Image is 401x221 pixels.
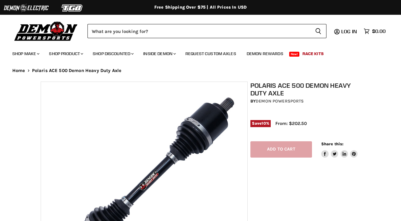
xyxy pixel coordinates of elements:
span: 10 [261,121,266,126]
a: Log in [338,29,361,34]
form: Product [87,24,326,38]
a: Demon Rewards [242,47,288,60]
span: Share this: [321,142,343,146]
input: Search [87,24,310,38]
span: New! [289,52,300,57]
button: Search [310,24,326,38]
img: Demon Electric Logo 2 [3,2,49,14]
aside: Share this: [321,141,358,158]
span: Polaris ACE 500 Demon Heavy Duty Axle [32,68,122,73]
img: Demon Powersports [12,20,80,42]
ul: Main menu [8,45,384,60]
a: Inside Demon [139,47,180,60]
a: $0.00 [361,27,389,36]
img: TGB Logo 2 [49,2,95,14]
span: From: $202.50 [275,121,307,126]
div: by [250,98,363,105]
a: Shop Product [44,47,87,60]
span: Log in [341,28,357,34]
a: Race Kits [298,47,328,60]
a: Request Custom Axles [181,47,241,60]
a: Shop Discounted [88,47,137,60]
h1: Polaris ACE 500 Demon Heavy Duty Axle [250,82,363,97]
a: Home [12,68,25,73]
span: $0.00 [372,28,386,34]
a: Shop Make [8,47,43,60]
a: Demon Powersports [256,98,304,104]
span: Save % [250,120,271,127]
